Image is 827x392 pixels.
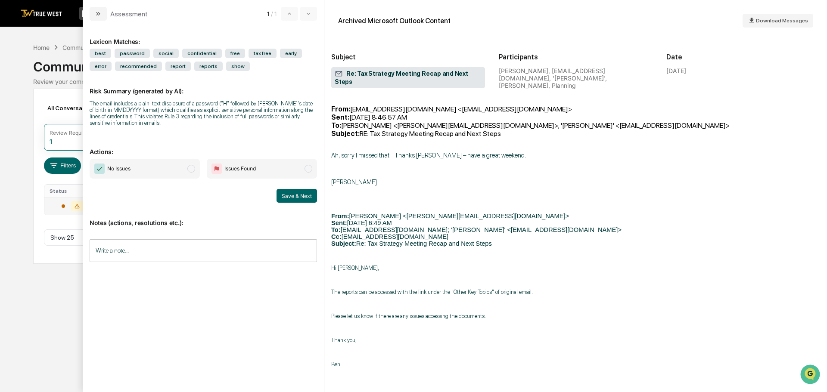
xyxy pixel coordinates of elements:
div: Review your communication records across channels [33,78,794,85]
span: free [225,49,245,58]
b: To: [331,226,341,233]
a: 🗄️Attestations [59,173,110,188]
img: Tammy Steffen [9,132,22,146]
div: [DATE] [666,67,686,74]
button: Filters [44,157,81,174]
span: Download Messages [756,18,808,24]
a: 🖐️Preclearance [5,173,59,188]
p: Actions: [90,138,317,155]
p: Hi [PERSON_NAME], [331,265,820,271]
p: Notes (actions, resolutions etc.): [90,209,317,226]
span: [PERSON_NAME] <[PERSON_NAME][EMAIL_ADDRESS][DOMAIN_NAME]> [DATE] 6:49 AM [EMAIL_ADDRESS][DOMAIN_N... [331,213,622,247]
div: Communications Archive [33,52,794,74]
span: password [115,49,150,58]
span: • [72,117,75,124]
div: 🖐️ [9,177,16,184]
span: reports [194,62,223,71]
div: 1 [50,138,52,145]
span: recommended [115,62,162,71]
span: From: [331,213,349,219]
img: 8933085812038_c878075ebb4cc5468115_72.jpg [18,66,34,81]
p: How can we help? [9,18,157,32]
span: [PERSON_NAME] [331,178,377,186]
div: The email includes a plain-text disclosure of a password ("H" followed by [PERSON_NAME]'s date of... [90,100,317,126]
div: Assessment [110,10,148,18]
h2: Participants [499,53,653,61]
span: Pylon [86,213,104,220]
span: Issues Found [224,164,256,173]
span: [PERSON_NAME] [27,117,70,124]
span: No Issues [107,164,131,173]
p: Ben [331,361,820,367]
span: error [90,62,112,71]
span: 1 [267,10,269,17]
b: Sent: [331,219,347,226]
div: Communications Archive [62,44,132,51]
span: Ah, sorry I missed that. Thanks [PERSON_NAME] – have a great weekend. [331,151,526,159]
div: Home [33,44,50,51]
span: [DATE] [76,140,94,147]
p: Risk Summary (generated by AI): [90,77,317,95]
b: Subject: [331,130,360,138]
button: See all [134,94,157,104]
p: Please let us know if there are any issues accessing the documents. [331,313,820,319]
b: Subject: [331,240,356,247]
b: To: [331,121,341,130]
div: Start new chat [39,66,141,74]
span: Data Lookup [17,192,54,201]
span: / 1 [271,10,279,17]
p: The reports can be accessed with the link under the "Other Key Topics" of original email. [331,289,820,295]
b: Cc: [331,233,342,240]
div: [EMAIL_ADDRESS][DOMAIN_NAME] <[EMAIL_ADDRESS][DOMAIN_NAME]> [DATE] 8:46:57 AM [PERSON_NAME] <[PER... [331,105,820,146]
img: 1746055101610-c473b297-6a78-478c-a979-82029cc54cd1 [9,66,24,81]
span: best [90,49,111,58]
th: Status [44,185,101,198]
b: From: [331,105,350,113]
span: tax free [249,49,277,58]
span: Re: Tax Strategy Meeting Recap and Next Steps [335,70,482,86]
span: [DATE] [76,117,94,124]
div: Archived Microsoft Outlook Content [338,17,451,25]
img: Tammy Steffen [9,109,22,123]
span: confidential [182,49,222,58]
p: Thank you, [331,337,820,343]
img: logo [21,9,62,18]
span: [PERSON_NAME] [27,140,70,147]
img: Flag [211,164,222,174]
div: We're available if you need us! [39,74,118,81]
a: Powered byPylon [61,213,104,220]
h2: Subject [331,53,485,61]
span: Preclearance [17,176,56,185]
img: Checkmark [94,164,105,174]
div: Lexicon Matches: [90,28,317,45]
button: Download Messages [743,14,813,28]
div: Past conversations [9,96,58,102]
div: 🗄️ [62,177,69,184]
div: 🔎 [9,193,16,200]
b: Sent: [331,113,349,121]
div: All Conversations [44,101,109,115]
span: Attestations [71,176,107,185]
button: Start new chat [146,68,157,79]
span: early [280,49,302,58]
span: • [72,140,75,147]
a: 🔎Data Lookup [5,189,58,204]
div: [PERSON_NAME], [EMAIL_ADDRESS][DOMAIN_NAME], '[PERSON_NAME]', [PERSON_NAME], Planning [499,67,653,89]
span: show [226,62,250,71]
div: Review Required [50,130,91,136]
button: Save & Next [277,189,317,203]
span: report [165,62,191,71]
h2: Date [666,53,820,61]
span: social [153,49,179,58]
iframe: Open customer support [799,364,823,387]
